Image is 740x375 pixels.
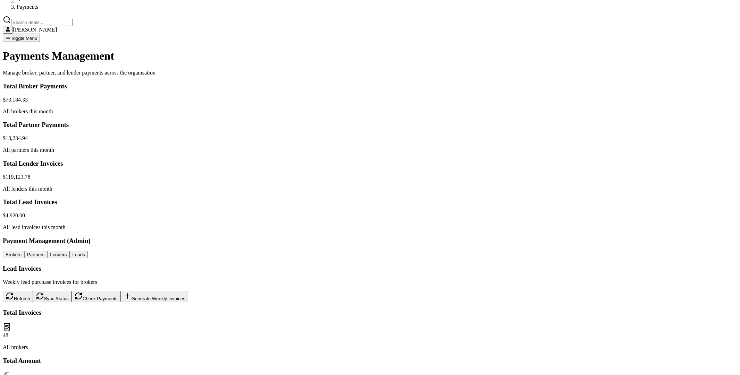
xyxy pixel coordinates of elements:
[11,19,73,26] input: Search deals
[3,279,737,285] p: Weekly lead purchase invoices for brokers
[17,4,38,10] span: Payments
[3,186,737,192] p: All lenders this month
[13,27,57,33] span: [PERSON_NAME]
[69,251,87,258] button: Leads
[3,212,737,219] div: $4,920.00
[3,174,737,180] div: $119,123.78
[3,309,737,316] h3: Total Invoices
[3,160,737,167] h3: Total Lender Invoices
[3,82,737,90] h3: Total Broker Payments
[11,36,37,41] span: Toggle Menu
[3,198,737,206] h3: Total Lead Invoices
[120,291,188,302] button: Generate Weekly Invoices
[3,108,737,115] p: All brokers this month
[3,34,40,42] button: Toggle Menu
[3,332,737,339] div: 48
[33,291,72,302] button: Sync Status
[3,135,737,141] div: $13,234.94
[3,237,737,245] h3: Payment Management (Admin)
[72,291,120,302] button: Check Payments
[3,251,24,258] button: Brokers
[3,344,737,350] p: All brokers
[3,147,737,153] p: All partners this month
[3,121,737,129] h3: Total Partner Payments
[3,291,33,302] button: Refresh
[3,97,737,103] div: $73,184.33
[3,50,737,62] h1: Payments Management
[47,251,69,258] button: Lenders
[3,357,737,365] h3: Total Amount
[3,265,737,272] h3: Lead Invoices
[24,251,47,258] button: Partners
[3,70,737,76] p: Manage broker, partner, and lender payments across the organisation
[3,224,737,230] p: All lead invoices this month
